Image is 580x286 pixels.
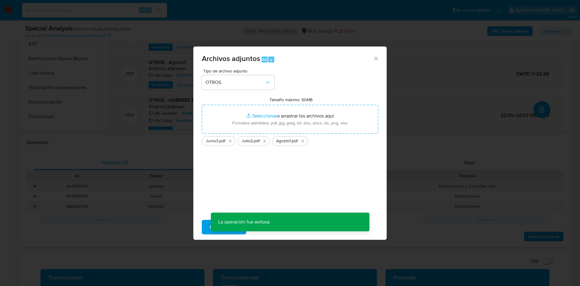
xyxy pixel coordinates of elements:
span: Junio3 [206,138,218,144]
ul: Archivos seleccionados [202,134,378,146]
span: Subir archivo [210,220,238,234]
span: .pdf [253,138,260,144]
span: a [270,57,272,63]
span: OTROS [205,79,265,85]
button: Eliminar Junio3.pdf [227,137,234,145]
span: Agosto1 [276,138,291,144]
span: Archivos adjuntos [202,53,260,64]
span: Alt [262,57,267,63]
button: OTROS [202,75,274,90]
p: La operación fue exitosa [211,213,277,231]
span: Julio2 [242,138,253,144]
span: .pdf [291,138,298,144]
button: Eliminar Agosto1.pdf [299,137,306,145]
button: Eliminar Julio2.pdf [261,137,268,145]
button: Subir archivo [202,220,246,234]
span: Tipo de archivo adjunto [203,69,276,73]
span: .pdf [218,138,225,144]
span: Cancelar [256,220,276,234]
label: Tamaño máximo: 50MB [269,97,313,102]
button: Cerrar [373,56,379,61]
